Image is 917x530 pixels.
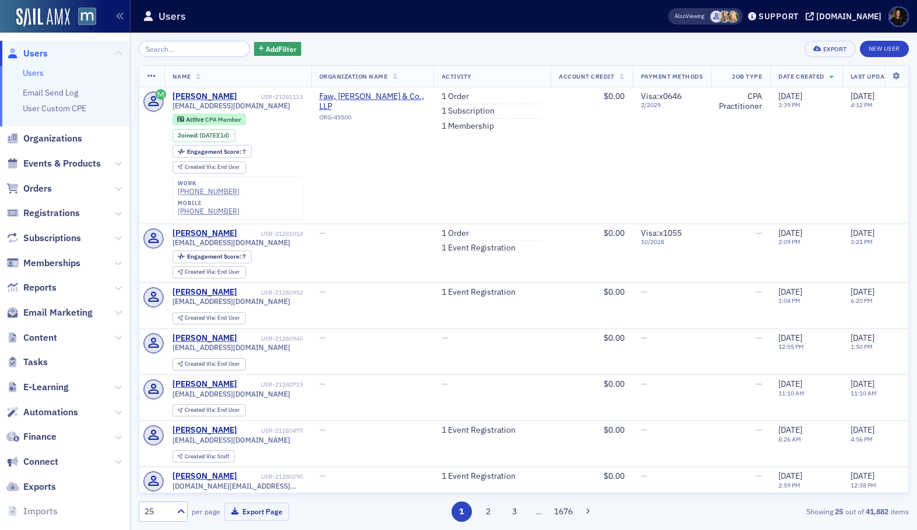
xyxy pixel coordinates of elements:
span: Visa : x1055 [641,228,682,238]
span: Automations [23,406,78,419]
time: 3:21 PM [851,238,873,246]
span: Subscriptions [23,232,81,245]
span: Connect [23,455,58,468]
div: Engagement Score: 7 [172,250,252,263]
a: Email Send Log [23,87,78,98]
span: CPA Member [205,115,241,123]
a: Users [23,68,44,78]
a: [PERSON_NAME] [172,228,237,239]
a: 1 Event Registration [442,471,516,482]
span: — [641,287,647,297]
span: — [756,228,762,238]
span: Job Type [732,72,762,80]
a: Content [6,331,57,344]
a: Active CPA Member [177,115,241,123]
a: Exports [6,480,56,493]
span: Organization Name [319,72,388,80]
div: 7 [187,149,246,155]
button: [DOMAIN_NAME] [806,12,886,20]
input: Search… [139,41,250,57]
a: Tasks [6,356,48,369]
div: USR-21280940 [239,335,303,342]
div: Active: Active: CPA Member [172,114,246,125]
div: Created Via: End User [172,358,246,370]
span: Date Created [778,72,824,80]
span: Faw, Casson & Co., LLP [319,91,425,112]
div: [PHONE_NUMBER] [178,207,239,215]
span: Account Credit [559,72,614,80]
span: [EMAIL_ADDRESS][DOMAIN_NAME] [172,343,290,352]
div: End User [185,315,240,321]
a: User Custom CPE [23,103,86,114]
div: [PERSON_NAME] [172,333,237,344]
div: CPA Practitioner [719,91,762,112]
span: [DATE] [851,228,874,238]
a: View Homepage [70,8,96,27]
div: [PERSON_NAME] [172,287,237,298]
span: [DATE] [778,379,802,389]
time: 4:12 PM [851,101,873,109]
div: USR-21280952 [239,289,303,296]
a: E-Learning [6,381,69,394]
span: [DATE] [778,91,802,101]
div: End User [185,164,240,171]
span: — [319,379,326,389]
label: per page [192,506,220,517]
a: Finance [6,430,57,443]
time: 3:39 PM [778,101,800,109]
a: 1 Event Registration [442,287,516,298]
button: 3 [505,501,525,522]
div: Created Via: End User [172,266,246,278]
a: Email Marketing [6,306,93,319]
a: 1 Subscription [442,106,495,116]
span: $0.00 [604,91,625,101]
span: Add Filter [266,44,297,54]
span: Created Via : [185,268,217,275]
span: [DATE] [778,333,802,343]
span: … [531,506,547,517]
time: 12:38 PM [851,481,876,489]
button: 2 [478,501,498,522]
span: [EMAIL_ADDRESS][DOMAIN_NAME] [172,390,290,398]
span: [DATE] [851,379,874,389]
div: Staff [185,454,229,460]
a: [PERSON_NAME] [172,425,237,436]
span: — [756,471,762,481]
span: [EMAIL_ADDRESS][DOMAIN_NAME] [172,436,290,444]
span: — [442,333,448,343]
a: Subscriptions [6,232,81,245]
a: [PHONE_NUMBER] [178,187,239,196]
span: Viewing [675,12,704,20]
div: Created Via: Staff [172,450,235,462]
span: Tasks [23,356,48,369]
span: — [319,228,326,238]
span: — [756,425,762,435]
span: — [641,471,647,481]
a: Connect [6,455,58,468]
span: Users [23,47,48,60]
time: 2:09 PM [778,238,800,246]
button: 1676 [553,501,574,522]
span: Reports [23,281,57,294]
span: 2 / 2029 [641,101,703,109]
span: — [641,333,647,343]
span: [DATE] [200,131,218,139]
span: Exports [23,480,56,493]
div: 25 [144,506,170,518]
span: Created Via : [185,453,217,460]
span: Registrations [23,207,80,220]
span: — [756,287,762,297]
span: Engagement Score : [187,252,242,260]
span: Rebekah Olson [726,10,739,23]
span: — [442,379,448,389]
div: Export [823,46,847,52]
span: Imports [23,505,58,518]
span: Created Via : [185,406,217,414]
a: New User [860,41,909,57]
a: 1 Order [442,91,469,102]
span: Profile [888,6,909,27]
div: [PERSON_NAME] [172,379,237,390]
div: Joined: 2025-08-21 00:00:00 [172,129,235,142]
